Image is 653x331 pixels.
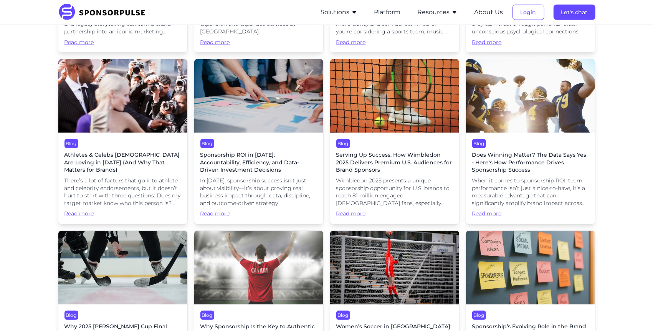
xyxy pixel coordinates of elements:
img: Getty Images courtesy of Unsplash [58,59,187,133]
img: Getty images courtesy of Unsplash [466,59,595,133]
button: Resources [418,8,458,17]
div: Blog [64,139,78,148]
div: Blog [336,139,350,148]
a: About Us [474,9,503,16]
div: Blog [64,311,78,320]
img: Getty Images from Unsplash [194,59,323,133]
span: Read more [472,39,589,46]
a: Platform [374,9,401,16]
div: Blog [472,139,486,148]
button: Let's chat [554,5,595,20]
button: About Us [474,8,503,17]
a: BlogDoes Winning Matter? The Data Says Yes - Here's How Performance Drives Sponsorship SuccessWhe... [466,59,595,224]
span: Sponsorship ROI in [DATE]: Accountability, Efficiency, and Data-Driven Investment Decisions [200,151,317,174]
a: Login [512,9,544,16]
img: Getty Images for Unsplash [58,231,187,305]
span: Athletes & Celebs [DEMOGRAPHIC_DATA] Are Loving in [DATE] (And Why That Matters for Brands) [64,151,181,174]
img: Photo courtesy of Canva [194,231,323,305]
span: Read more [64,210,181,218]
img: Marketing ideas on bulletin board [466,231,595,305]
div: Blog [472,311,486,320]
img: SponsorPulse [58,4,151,21]
span: When it comes to sponsorship ROI, team performance isn’t just a nice-to-have, it’s a measurable a... [472,177,589,207]
span: Read more [200,210,317,218]
a: BlogSponsorship ROI in [DATE]: Accountability, Efficiency, and Data-Driven Investment DecisionsIn... [194,59,324,224]
button: Login [512,5,544,20]
iframe: Chat Widget [615,294,653,331]
a: Let's chat [554,9,595,16]
a: BlogAthletes & Celebs [DEMOGRAPHIC_DATA] Are Loving in [DATE] (And Why That Matters for Brands)Th... [58,59,188,224]
span: Read more [336,210,453,218]
img: John Formander courtesy of Unsplash [330,59,459,133]
span: Does Winning Matter? The Data Says Yes - Here's How Performance Drives Sponsorship Success [472,151,589,174]
button: Solutions [321,8,357,17]
div: Blog [200,311,214,320]
span: Read more [200,39,317,46]
span: Read more [472,210,589,218]
span: In [DATE], sponsorship success isn’t just about visibility—it’s about proving real business impac... [200,177,317,207]
a: BlogServing Up Success: How Wimbledon 2025 Delivers Premium U.S. Audiences for Brand SponsorsWimb... [330,59,460,224]
img: Photo courtesy of Unsplash [330,231,459,305]
span: Serving Up Success: How Wimbledon 2025 Delivers Premium U.S. Audiences for Brand Sponsors [336,151,453,174]
div: Blog [336,311,350,320]
span: Wimbledon 2025 presents a unique sponsorship opportunity for U.S. brands to reach 81 million enga... [336,177,453,207]
button: Platform [374,8,401,17]
span: There’s a lot of factors that go into athlete and celebrity endorsements, but it doesn’t hurt to ... [64,177,181,207]
div: Blog [200,139,214,148]
span: Read more [64,39,181,46]
span: Read more [336,39,453,46]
